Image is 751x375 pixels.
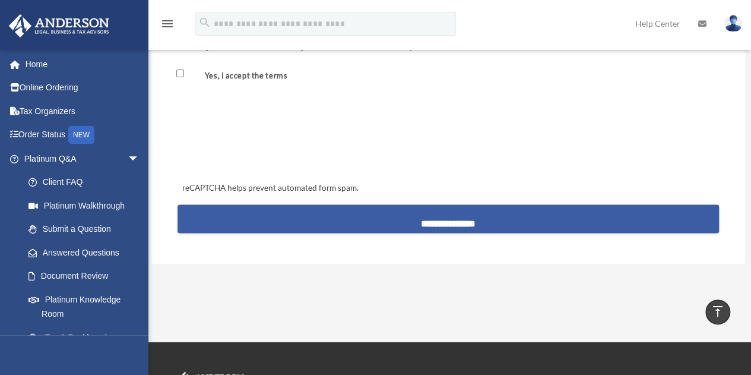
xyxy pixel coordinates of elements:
[160,17,175,31] i: menu
[68,126,94,144] div: NEW
[17,241,157,264] a: Answered Questions
[128,147,151,171] span: arrow_drop_down
[5,14,113,37] img: Anderson Advisors Platinum Portal
[17,326,157,364] a: Tax & Bookkeeping Packages
[8,76,157,100] a: Online Ordering
[198,16,211,29] i: search
[17,194,157,218] a: Platinum Walkthrough
[17,288,157,326] a: Platinum Knowledge Room
[8,123,157,147] a: Order StatusNEW
[8,52,157,76] a: Home
[17,171,157,194] a: Client FAQ
[711,304,725,319] i: vertical_align_top
[186,70,292,81] label: Yes, I accept the terms
[8,147,157,171] a: Platinum Q&Aarrow_drop_down
[179,111,359,157] iframe: reCAPTCHA
[17,218,157,241] a: Submit a Question
[705,300,730,324] a: vertical_align_top
[178,181,719,195] div: reCAPTCHA helps prevent automated form spam.
[8,99,157,123] a: Tax Organizers
[17,264,151,288] a: Document Review
[724,15,742,32] img: User Pic
[160,21,175,31] a: menu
